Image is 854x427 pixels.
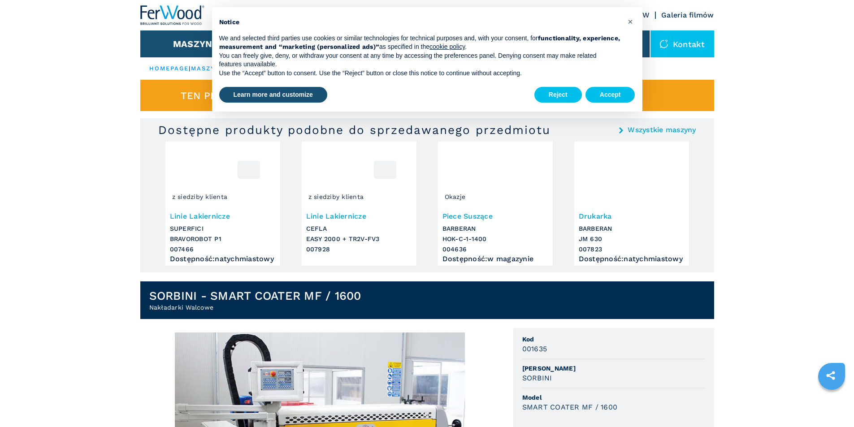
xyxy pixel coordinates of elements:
a: sharethis [819,364,842,387]
span: z siedziby klienta [170,190,230,203]
span: Ten przedmiot jest już sprzedany [181,91,375,101]
a: Drukarka BARBERAN JM 630DrukarkaBARBERANJM 630007823Dostępność:natychmiastowy [574,142,689,266]
div: Kontakt [650,30,714,57]
img: Kontakt [659,39,668,48]
strong: functionality, experience, measurement and “marketing (personalized ads)” [219,35,620,51]
div: Dostępność : w magazynie [442,257,548,261]
img: Ferwood [140,5,205,25]
span: × [628,16,633,27]
p: We and selected third parties use cookies or similar technologies for technical purposes and, wit... [219,34,621,52]
h3: Linie Lakiernicze [306,211,412,221]
h1: SORBINI - SMART COATER MF / 1600 [149,289,361,303]
h3: CEFLA EASY 2000 + TR2V-FV3 007928 [306,224,412,254]
span: [PERSON_NAME] [522,364,705,373]
button: Accept [585,87,635,103]
h3: Drukarka [579,211,685,221]
a: maszyny [191,65,225,72]
span: z siedziby klienta [306,190,366,203]
h3: SORBINI [522,373,552,383]
button: Reject [534,87,582,103]
span: | [189,65,191,72]
h2: Nakładarki Walcowe [149,303,361,312]
a: cookie policy [429,43,465,50]
h3: 001635 [522,344,547,354]
a: Linie Lakiernicze SUPERFICI BRAVOROBOT P1z siedziby klienta007466Linie LakierniczeSUPERFICIBRAVOR... [165,142,280,266]
p: You can freely give, deny, or withdraw your consent at any time by accessing the preferences pane... [219,52,621,69]
h3: BARBERAN JM 630 007823 [579,224,685,254]
h3: Linie Lakiernicze [170,211,276,221]
span: Model [522,393,705,402]
a: Linie Lakiernicze CEFLA EASY 2000 + TR2V-FV3z siedziby klienta007928Linie LakierniczeCEFLAEASY 20... [302,142,416,266]
h3: Dostępne produkty podobne do sprzedawanego przedmiotu [158,123,551,137]
span: Kod [522,335,705,344]
button: Close this notice [624,14,638,29]
h3: BARBERAN HOK-C-1-1400 004636 [442,224,548,254]
a: HOMEPAGE [149,65,189,72]
h3: Piece Suszące [442,211,548,221]
div: Dostępność : natychmiastowy [170,257,276,261]
h3: SUPERFICI BRAVOROBOT P1 007466 [170,224,276,254]
h3: SMART COATER MF / 1600 [522,402,618,412]
a: Piece Suszące BARBERAN HOK-C-1-1400OkazjePiece SusząceBARBERANHOK-C-1-1400004636Dostępność:w maga... [438,142,553,266]
a: Wszystkie maszyny [628,126,696,134]
span: Okazje [442,190,468,203]
a: Galeria filmów [661,11,714,19]
button: Learn more and customize [219,87,327,103]
p: Use the “Accept” button to consent. Use the “Reject” button or close this notice to continue with... [219,69,621,78]
div: Dostępność : natychmiastowy [579,257,685,261]
button: Maszyny [173,39,218,49]
h2: Notice [219,18,621,27]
